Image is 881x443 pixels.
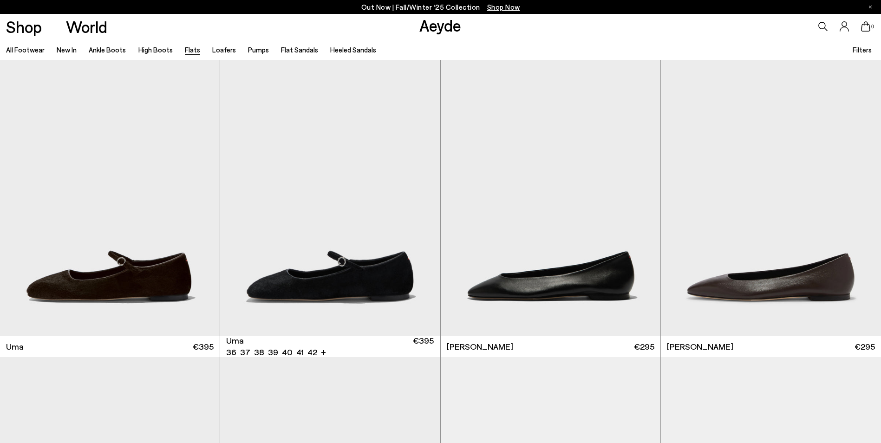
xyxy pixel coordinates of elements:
[487,3,520,11] span: Navigate to /collections/new-in
[441,60,660,336] img: Ellie Almond-Toe Flats
[441,336,660,357] a: [PERSON_NAME] €295
[296,346,304,358] li: 41
[6,19,42,35] a: Shop
[89,46,126,54] a: Ankle Boots
[330,46,376,54] a: Heeled Sandals
[226,346,236,358] li: 36
[220,60,440,336] a: 5 / 5 1 / 5 2 / 5 3 / 5 4 / 5 5 / 5 1 / 5 Next slide Previous slide
[861,21,870,32] a: 0
[6,341,24,352] span: Uma
[248,46,269,54] a: Pumps
[661,60,881,336] img: Ellie Almond-Toe Flats
[220,60,440,336] img: Uma Ponyhair Flats
[634,341,654,352] span: €295
[268,346,278,358] li: 39
[419,15,461,35] a: Aeyde
[413,335,434,358] span: €395
[440,60,659,336] div: 2 / 5
[855,341,875,352] span: €295
[307,346,317,358] li: 42
[226,335,244,346] span: Uma
[281,46,318,54] a: Flat Sandals
[138,46,173,54] a: High Boots
[6,46,45,54] a: All Footwear
[212,46,236,54] a: Loafers
[240,346,250,358] li: 37
[220,60,440,336] div: 1 / 5
[254,346,264,358] li: 38
[447,341,513,352] span: [PERSON_NAME]
[57,46,77,54] a: New In
[661,336,881,357] a: [PERSON_NAME] €295
[667,341,733,352] span: [PERSON_NAME]
[440,60,659,336] img: Uma Ponyhair Flats
[853,46,872,54] span: Filters
[321,345,326,358] li: +
[870,24,875,29] span: 0
[282,346,293,358] li: 40
[193,341,214,352] span: €395
[220,336,440,357] a: Uma 36 37 38 39 40 41 42 + €395
[361,1,520,13] p: Out Now | Fall/Winter ‘25 Collection
[185,46,200,54] a: Flats
[226,346,314,358] ul: variant
[66,19,107,35] a: World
